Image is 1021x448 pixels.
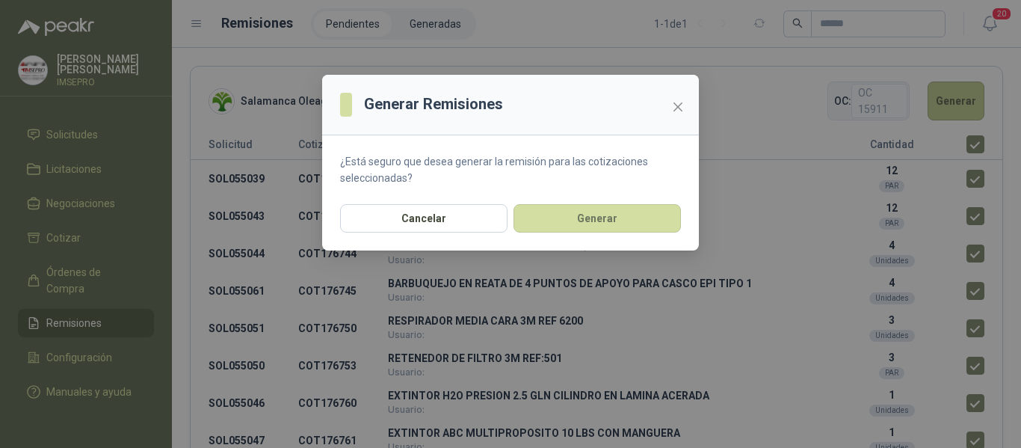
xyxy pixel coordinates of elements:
[340,204,508,233] button: Cancelar
[364,93,503,116] h3: Generar Remisiones
[672,101,684,113] span: close
[666,95,690,119] button: Close
[340,153,681,186] p: ¿Está seguro que desea generar la remisión para las cotizaciones seleccionadas?
[513,204,681,233] button: Generar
